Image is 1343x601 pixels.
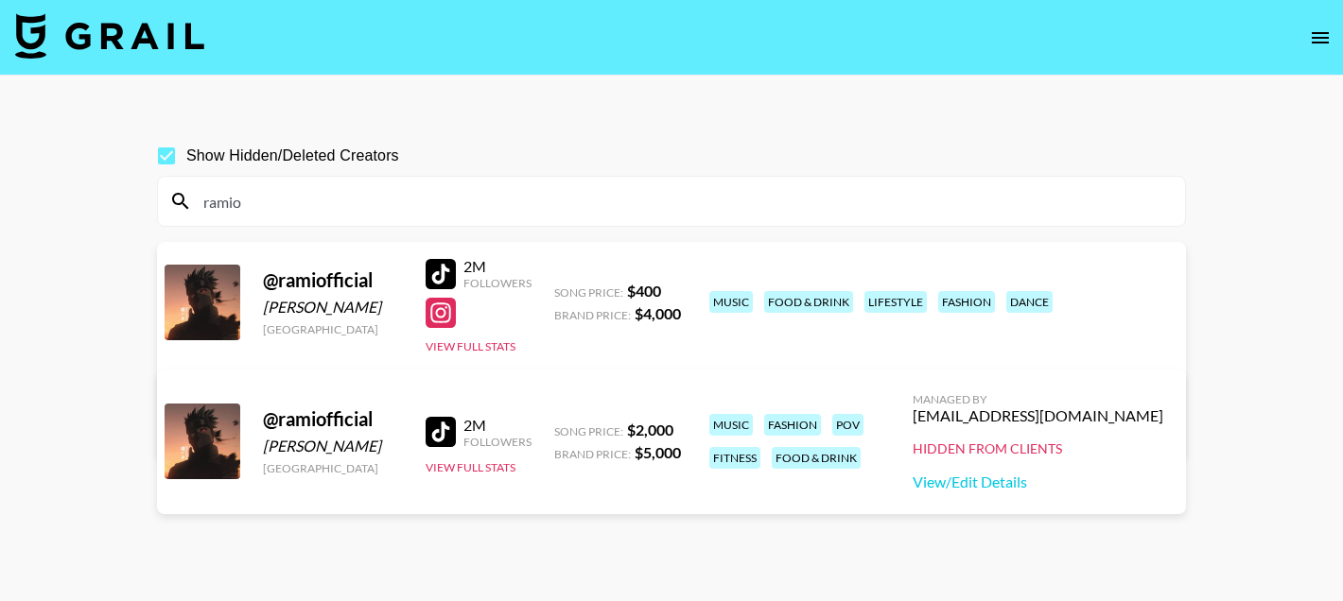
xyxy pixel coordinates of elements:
input: Search by User Name [192,186,1174,216]
div: fashion [938,291,995,313]
img: Grail Talent [15,13,204,59]
div: 2M [463,416,532,435]
strong: $ 400 [627,282,661,300]
div: 2M [463,257,532,276]
div: [GEOGRAPHIC_DATA] [263,461,403,475]
span: Show Hidden/Deleted Creators [186,145,399,167]
div: music [709,291,753,313]
div: [GEOGRAPHIC_DATA] [263,322,403,336]
div: Followers [463,276,532,290]
div: lifestyle [864,291,927,313]
strong: $ 5,000 [635,443,681,461]
span: Brand Price: [554,308,631,322]
div: music [709,414,753,436]
div: dance [1006,291,1053,313]
div: [PERSON_NAME] [263,298,403,317]
div: food & drink [764,291,853,313]
button: open drawer [1301,19,1339,57]
div: Hidden from Clients [913,440,1163,457]
div: [PERSON_NAME] [263,437,403,455]
a: View/Edit Details [913,472,1163,491]
strong: $ 4,000 [635,304,681,322]
span: Song Price: [554,424,623,438]
div: Managed By [913,392,1163,406]
div: fitness [709,447,760,469]
div: @ ramiofficial [263,268,403,292]
span: Brand Price: [554,447,631,461]
strong: $ 2,000 [627,421,673,438]
div: [EMAIL_ADDRESS][DOMAIN_NAME] [913,406,1163,425]
button: View Full Stats [426,339,515,353]
span: Song Price: [554,285,623,300]
button: View Full Stats [426,460,515,474]
div: food & drink [772,447,861,469]
div: pov [832,414,863,436]
div: Followers [463,435,532,449]
div: fashion [764,414,821,436]
div: @ ramiofficial [263,407,403,431]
